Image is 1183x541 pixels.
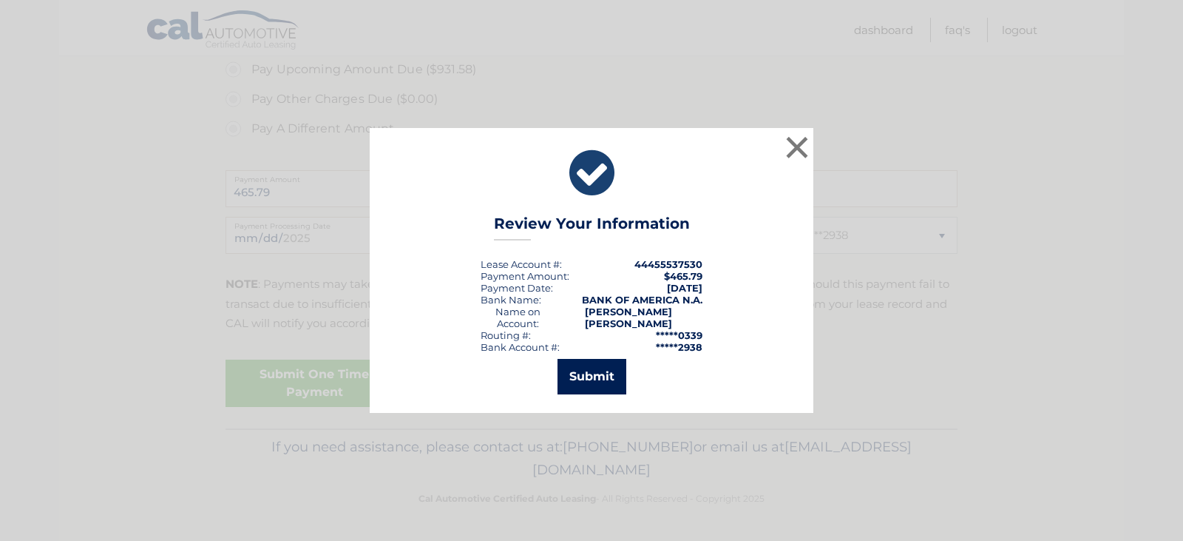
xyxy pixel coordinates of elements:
[782,132,812,162] button: ×
[585,306,672,329] strong: [PERSON_NAME] [PERSON_NAME]
[494,215,690,241] h3: Review Your Information
[481,329,531,341] div: Routing #:
[582,294,702,306] strong: BANK OF AMERICA N.A.
[481,258,562,270] div: Lease Account #:
[664,270,702,282] span: $465.79
[557,359,626,394] button: Submit
[481,270,569,282] div: Payment Amount:
[481,341,560,353] div: Bank Account #:
[481,282,553,294] div: :
[481,306,555,329] div: Name on Account:
[634,258,702,270] strong: 44455537530
[481,282,551,294] span: Payment Date
[667,282,702,294] span: [DATE]
[481,294,541,306] div: Bank Name:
